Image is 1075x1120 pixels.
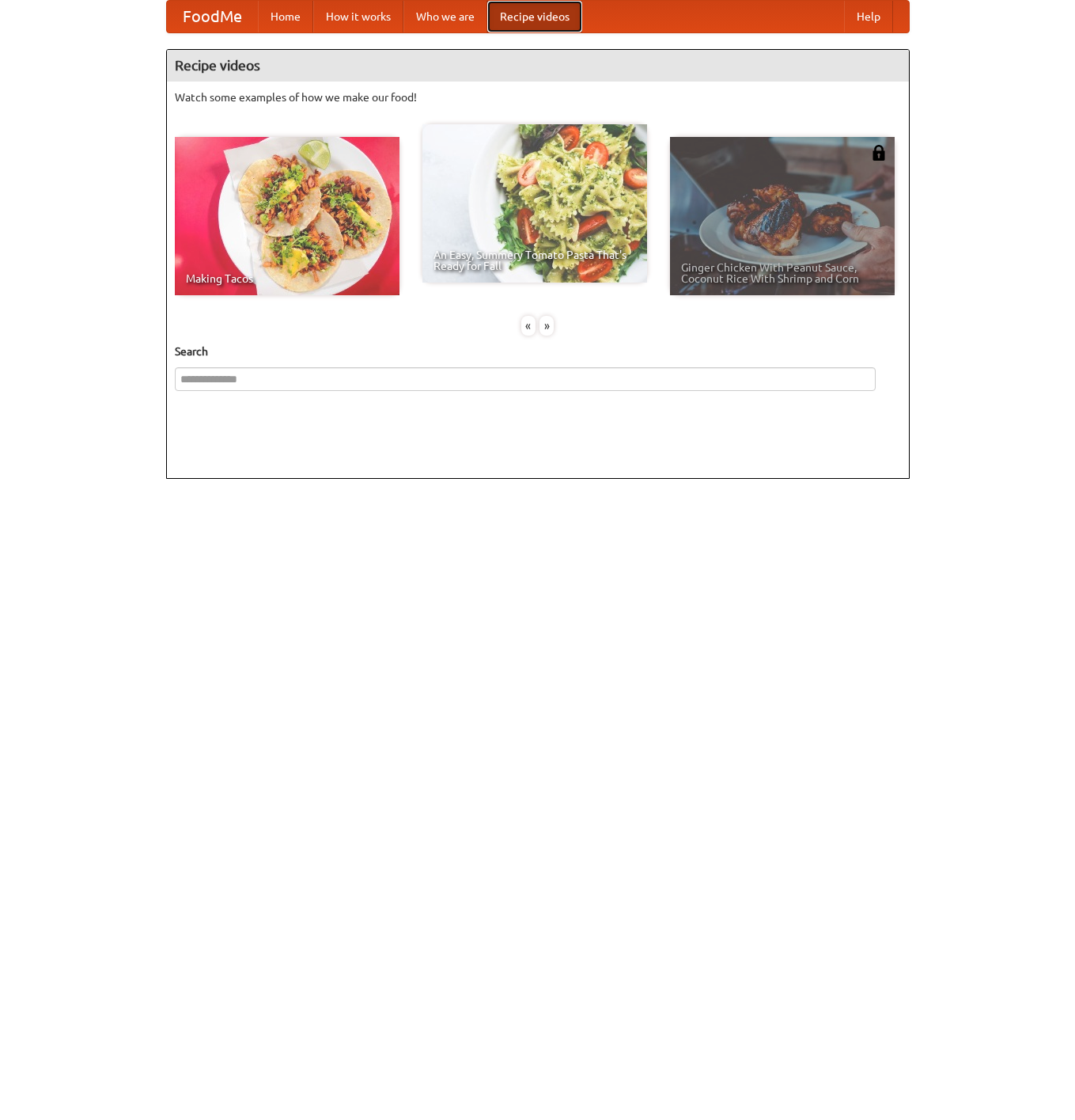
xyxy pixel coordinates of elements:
a: Help [844,1,893,32]
img: 483408.png [871,145,887,161]
a: Recipe videos [487,1,582,32]
a: FoodMe [167,1,258,32]
a: How it works [313,1,403,32]
p: Watch some examples of how we make our food! [175,89,901,105]
a: Who we are [403,1,487,32]
h4: Recipe videos [167,50,909,82]
div: « [521,316,536,336]
a: Home [258,1,313,32]
h5: Search [175,344,901,359]
div: » [539,316,554,336]
a: Making Tacos [175,137,399,295]
span: An Easy, Summery Tomato Pasta That's Ready for Fall [433,249,636,271]
span: Making Tacos [186,273,388,284]
a: An Easy, Summery Tomato Pasta That's Ready for Fall [422,124,647,283]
